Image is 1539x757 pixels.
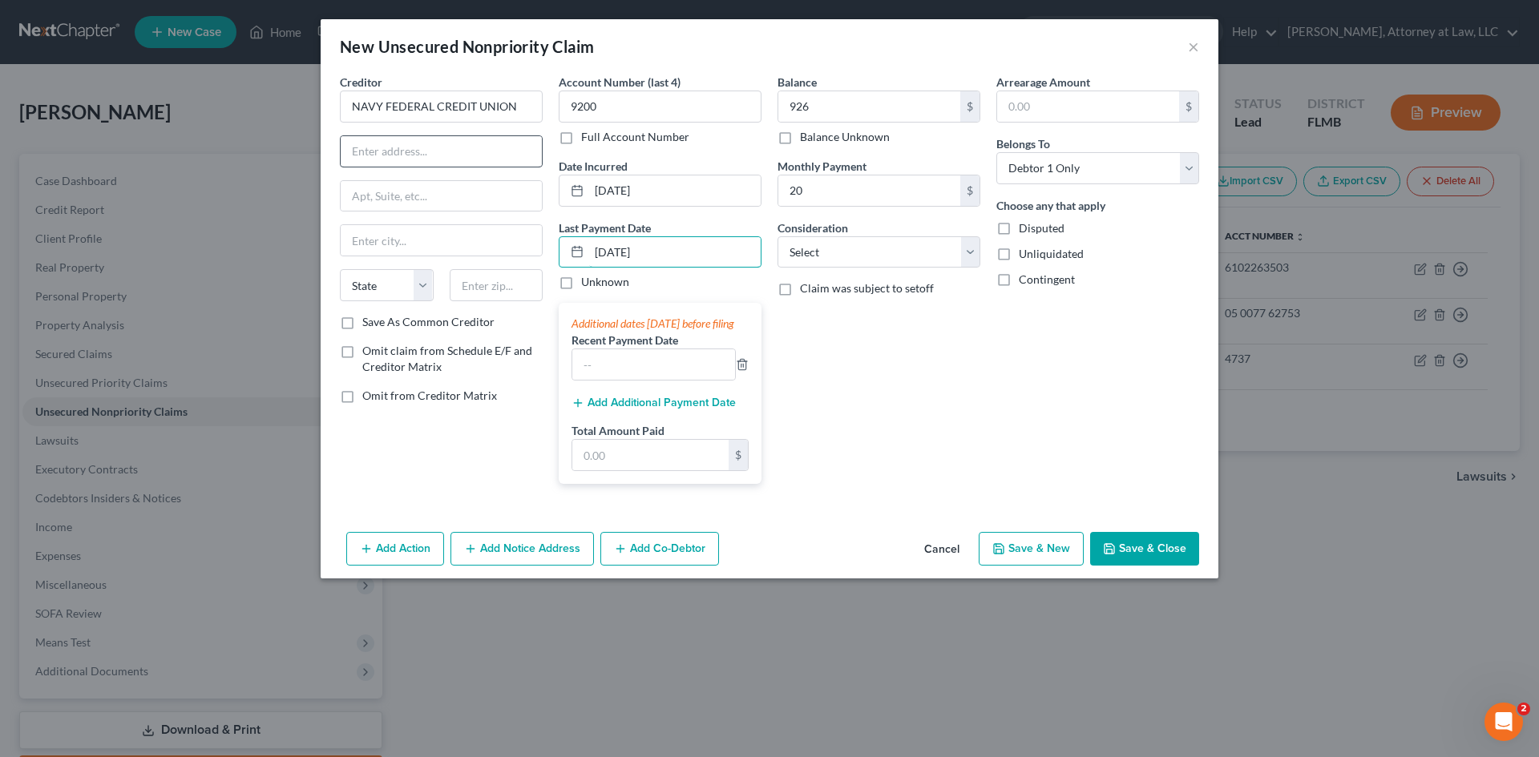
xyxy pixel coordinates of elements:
button: Save & Close [1090,532,1199,566]
input: MM/DD/YYYY [589,175,761,206]
input: Apt, Suite, etc... [341,181,542,211]
div: $ [1179,91,1198,122]
button: Save & New [979,532,1084,566]
div: New Unsecured Nonpriority Claim [340,35,594,58]
input: 0.00 [572,440,729,470]
span: Unliquidated [1019,247,1084,260]
label: Balance Unknown [800,129,890,145]
input: XXXX [559,91,761,123]
span: Belongs To [996,137,1050,151]
input: MM/DD/YYYY [589,237,761,268]
span: Omit from Creditor Matrix [362,389,497,402]
div: $ [960,175,980,206]
span: Disputed [1019,221,1064,235]
button: Add Notice Address [450,532,594,566]
div: $ [960,91,980,122]
label: Choose any that apply [996,197,1105,214]
iframe: Intercom live chat [1484,703,1523,741]
input: -- [572,349,735,380]
button: Cancel [911,534,972,566]
div: $ [729,440,748,470]
input: Search creditor by name... [340,91,543,123]
input: 0.00 [997,91,1179,122]
label: Unknown [581,274,629,290]
label: Full Account Number [581,129,689,145]
span: 2 [1517,703,1530,715]
input: Enter zip... [450,269,543,301]
label: Date Incurred [559,158,628,175]
span: Claim was subject to setoff [800,281,934,295]
label: Last Payment Date [559,219,651,236]
button: × [1188,37,1199,56]
label: Account Number (last 4) [559,74,681,91]
input: Enter address... [341,136,542,167]
label: Recent Payment Date [572,332,678,348]
div: Additional dates [DATE] before filing [572,316,749,332]
button: Add Additional Payment Date [572,397,736,409]
span: Creditor [340,75,382,89]
input: Enter city... [341,225,542,256]
input: 0.00 [778,91,960,122]
label: Monthly Payment [778,158,866,175]
label: Total Amount Paid [572,422,664,439]
button: Add Action [346,532,444,566]
label: Consideration [778,219,848,236]
span: Omit claim from Schedule E/F and Creditor Matrix [362,344,532,373]
label: Save As Common Creditor [362,314,495,330]
label: Arrearage Amount [996,74,1090,91]
span: Contingent [1019,272,1075,286]
label: Balance [778,74,817,91]
button: Add Co-Debtor [600,532,719,566]
input: 0.00 [778,175,960,206]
